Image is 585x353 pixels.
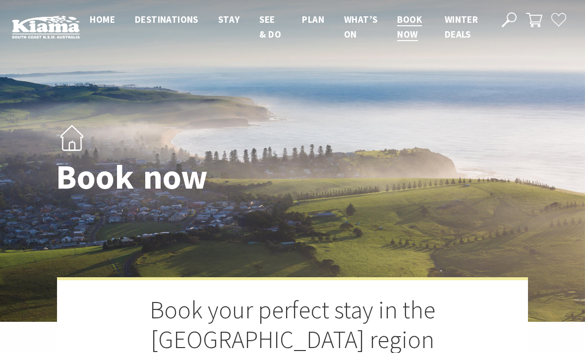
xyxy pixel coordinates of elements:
[80,12,490,42] nav: Main Menu
[445,13,478,40] span: Winter Deals
[56,158,336,196] h1: Book now
[259,13,281,40] span: See & Do
[302,13,324,25] span: Plan
[90,13,115,25] span: Home
[344,13,377,40] span: What’s On
[218,13,240,25] span: Stay
[12,15,80,39] img: Kiama Logo
[397,13,422,40] span: Book now
[135,13,198,25] span: Destinations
